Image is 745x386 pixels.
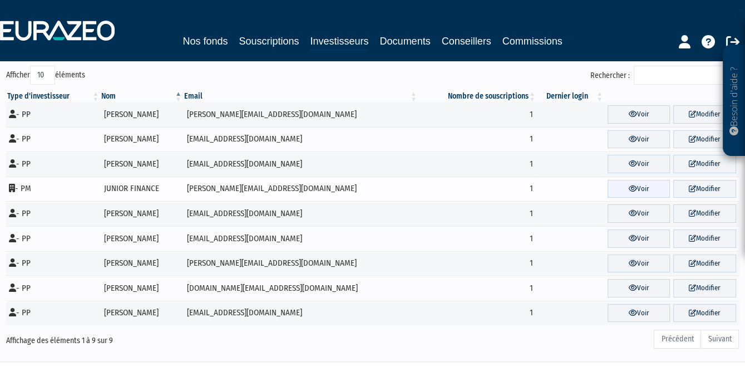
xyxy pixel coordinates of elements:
[100,127,183,152] td: [PERSON_NAME]
[6,102,101,127] td: - PP
[728,51,741,151] p: Besoin d'aide ?
[673,255,736,273] a: Modifier
[608,204,670,223] a: Voir
[183,91,418,102] th: Email : activer pour trier la colonne par ordre croissant
[380,33,431,49] a: Documents
[418,177,537,202] td: 1
[182,33,228,49] a: Nos fonds
[608,229,670,248] a: Voir
[673,105,736,124] a: Modifier
[673,279,736,297] a: Modifier
[100,91,183,102] th: Nom : activer pour trier la colonne par ordre d&eacute;croissant
[608,279,670,297] a: Voir
[6,276,101,301] td: - PP
[6,177,101,202] td: - PM
[183,102,418,127] td: [PERSON_NAME][EMAIL_ADDRESS][DOMAIN_NAME]
[590,66,739,85] label: Rechercher :
[418,251,537,276] td: 1
[418,301,537,326] td: 1
[634,66,739,85] input: Rechercher :
[418,102,537,127] td: 1
[537,91,604,102] th: Dernier login : activer pour trier la colonne par ordre croissant
[100,177,183,202] td: JUNIOR FINANCE
[418,201,537,226] td: 1
[183,226,418,251] td: [EMAIL_ADDRESS][DOMAIN_NAME]
[100,102,183,127] td: [PERSON_NAME]
[673,204,736,223] a: Modifier
[608,180,670,198] a: Voir
[183,201,418,226] td: [EMAIL_ADDRESS][DOMAIN_NAME]
[30,66,55,85] select: Afficheréléments
[6,152,101,177] td: - PP
[442,33,491,49] a: Conseillers
[6,301,101,326] td: - PP
[239,33,299,49] a: Souscriptions
[608,255,670,273] a: Voir
[183,276,418,301] td: [DOMAIN_NAME][EMAIL_ADDRESS][DOMAIN_NAME]
[502,33,563,49] a: Commissions
[100,226,183,251] td: [PERSON_NAME]
[673,304,736,323] a: Modifier
[418,91,537,102] th: Nombre de souscriptions : activer pour trier la colonne par ordre croissant
[608,130,670,149] a: Voir
[418,152,537,177] td: 1
[100,152,183,177] td: [PERSON_NAME]
[673,155,736,173] a: Modifier
[418,226,537,251] td: 1
[608,155,670,173] a: Voir
[183,301,418,326] td: [EMAIL_ADDRESS][DOMAIN_NAME]
[418,276,537,301] td: 1
[608,105,670,124] a: Voir
[6,201,101,226] td: - PP
[6,91,101,102] th: Type d'investisseur : activer pour trier la colonne par ordre croissant
[100,201,183,226] td: [PERSON_NAME]
[673,229,736,248] a: Modifier
[6,329,302,346] div: Affichage des éléments 1 à 9 sur 9
[310,33,368,51] a: Investisseurs
[6,66,85,85] label: Afficher éléments
[6,127,101,152] td: - PP
[418,127,537,152] td: 1
[100,301,183,326] td: [PERSON_NAME]
[100,276,183,301] td: [PERSON_NAME]
[183,177,418,202] td: [PERSON_NAME][EMAIL_ADDRESS][DOMAIN_NAME]
[673,130,736,149] a: Modifier
[604,91,739,102] th: &nbsp;
[183,127,418,152] td: [EMAIL_ADDRESS][DOMAIN_NAME]
[608,304,670,323] a: Voir
[100,251,183,276] td: [PERSON_NAME]
[6,251,101,276] td: - PP
[6,226,101,251] td: - PP
[673,180,736,198] a: Modifier
[183,152,418,177] td: [EMAIL_ADDRESS][DOMAIN_NAME]
[183,251,418,276] td: [PERSON_NAME][EMAIL_ADDRESS][DOMAIN_NAME]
